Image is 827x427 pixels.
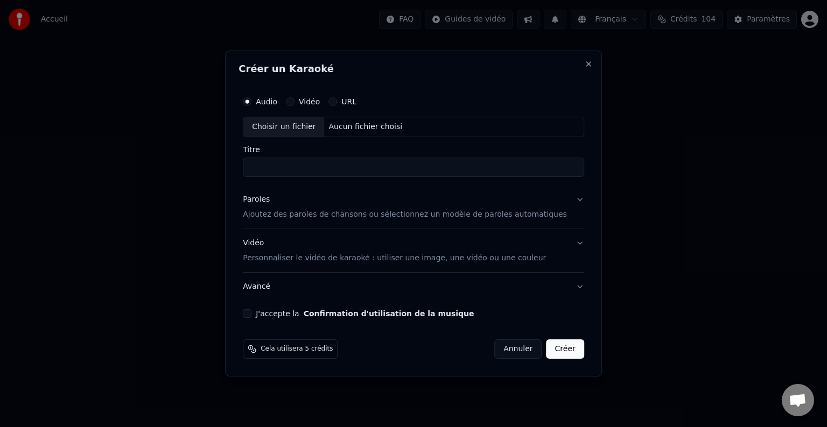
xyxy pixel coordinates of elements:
h2: Créer un Karaoké [239,64,588,74]
div: Aucun fichier choisi [325,122,407,132]
label: J'accepte la [256,310,474,317]
div: Vidéo [243,238,546,264]
button: ParolesAjoutez des paroles de chansons ou sélectionnez un modèle de paroles automatiques [243,186,584,229]
label: Audio [256,98,277,105]
p: Ajoutez des paroles de chansons ou sélectionnez un modèle de paroles automatiques [243,209,567,220]
div: Choisir un fichier [243,117,324,137]
button: Avancé [243,273,584,301]
label: Vidéo [299,98,320,105]
button: Créer [546,339,584,359]
button: VidéoPersonnaliser le vidéo de karaoké : utiliser une image, une vidéo ou une couleur [243,229,584,272]
button: Annuler [494,339,542,359]
label: Titre [243,146,584,153]
button: J'accepte la [304,310,474,317]
div: Paroles [243,194,270,205]
p: Personnaliser le vidéo de karaoké : utiliser une image, une vidéo ou une couleur [243,253,546,264]
label: URL [341,98,356,105]
span: Cela utilisera 5 crédits [261,345,333,353]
